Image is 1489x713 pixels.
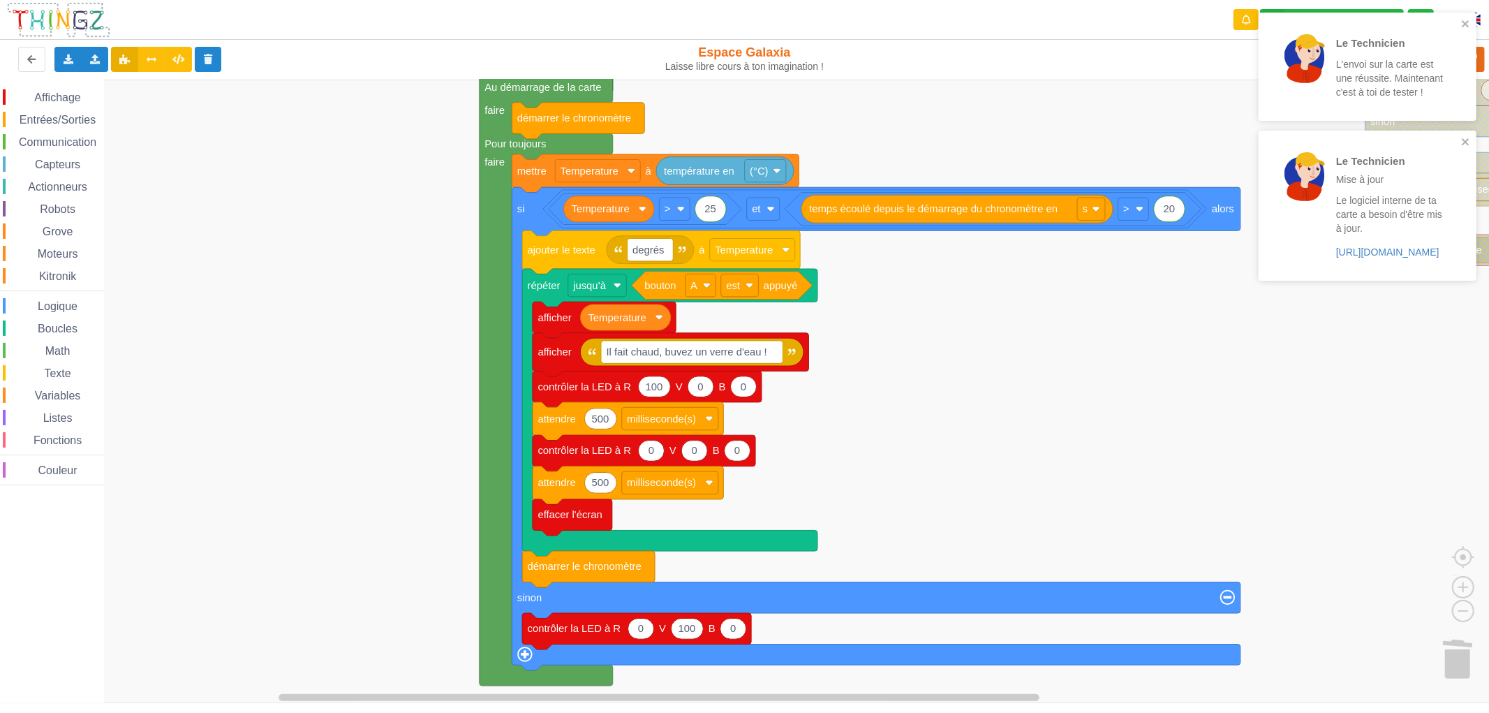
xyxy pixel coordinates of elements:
text: est [726,280,741,291]
span: Moteurs [36,248,80,260]
text: (°C) [750,166,769,177]
text: jusqu’à [572,280,607,291]
text: 0 [649,445,654,456]
text: B [719,381,726,392]
div: Ta base fonctionne bien ! [1260,9,1404,31]
span: Actionneurs [26,181,89,193]
text: afficher [538,346,572,358]
text: alors [1212,203,1234,214]
span: Boucles [36,323,80,335]
text: à [646,166,652,177]
text: effacer l'écran [538,509,602,520]
text: 100 [646,381,663,392]
text: faire [484,105,505,116]
text: température en [664,166,734,177]
span: Listes [41,412,75,424]
text: 25 [704,203,716,214]
text: sinon [517,592,542,603]
span: Robots [38,203,77,215]
text: Temperature [715,244,773,256]
text: Pour toujours [484,138,546,149]
text: et [752,203,761,214]
text: V [676,381,683,392]
text: attendre [538,477,576,488]
text: B [709,623,716,634]
text: 20 [1164,203,1176,214]
text: mettre [517,166,547,177]
text: Temperature [572,203,630,214]
text: Temperature [561,166,618,177]
text: Il fait chaud, buvez un verre d'eau ! [607,346,767,358]
span: Fonctions [31,434,84,446]
text: 500 [592,477,609,488]
span: Texte [42,367,73,379]
text: 0 [734,445,740,456]
text: Temperature [1424,244,1482,256]
a: [URL][DOMAIN_NAME] [1336,247,1439,258]
text: démarrer le chronomètre [517,112,631,124]
text: répéter [528,280,561,291]
text: 0 [698,381,704,392]
span: Couleur [36,464,80,476]
text: 0 [741,381,746,392]
text: 100 [679,623,696,634]
text: bouton [644,280,676,291]
text: milliseconde(s) [627,413,696,425]
span: Entrées/Sorties [17,114,98,126]
text: contrôler la LED à R [538,381,632,392]
span: Math [43,345,73,357]
text: contrôler la LED à R [538,445,632,456]
text: Temperature [588,311,646,323]
text: B [713,445,720,456]
p: L'envoi sur la carte est une réussite. Maintenant c'est à toi de tester ! [1336,57,1445,99]
p: Le Technicien [1336,154,1445,168]
button: close [1461,136,1471,149]
text: ‏> [1123,203,1129,214]
text: contrôler la LED à R [528,623,621,634]
text: ‏> [665,203,671,214]
span: Variables [33,390,83,402]
span: Affichage [32,91,82,103]
text: à [699,244,705,256]
text: si [517,203,525,214]
text: démarrer le chronomètre [528,561,642,572]
text: 0 [692,445,697,456]
text: attendre [538,413,576,425]
p: Le Technicien [1336,36,1445,50]
span: Capteurs [33,159,82,170]
text: 0 [730,623,736,634]
text: temps écoulé depuis le démarrage du chronomètre en [809,203,1058,214]
text: V [659,623,666,634]
text: 0 [638,623,644,634]
div: Laisse libre cours à ton imagination ! [614,61,875,73]
text: A [690,280,697,291]
text: V [669,445,676,456]
text: faire [484,156,505,168]
button: close [1461,18,1471,31]
span: Logique [36,300,80,312]
img: thingz_logo.png [6,1,111,38]
div: Espace Galaxia [614,45,875,73]
text: Au démarrage de la carte [484,81,601,92]
text: appuyé [764,280,798,291]
text: milliseconde(s) [627,477,696,488]
span: Communication [17,136,98,148]
text: 500 [592,413,609,425]
text: s [1083,203,1088,214]
span: Kitronik [37,270,78,282]
text: degrés [632,244,664,256]
text: ajouter le texte [528,244,595,256]
text: afficher [538,311,572,323]
span: Grove [40,226,75,237]
p: Mise à jour [1336,172,1445,186]
p: Le logiciel interne de ta carte a besoin d'être mis à jour. [1336,193,1445,235]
